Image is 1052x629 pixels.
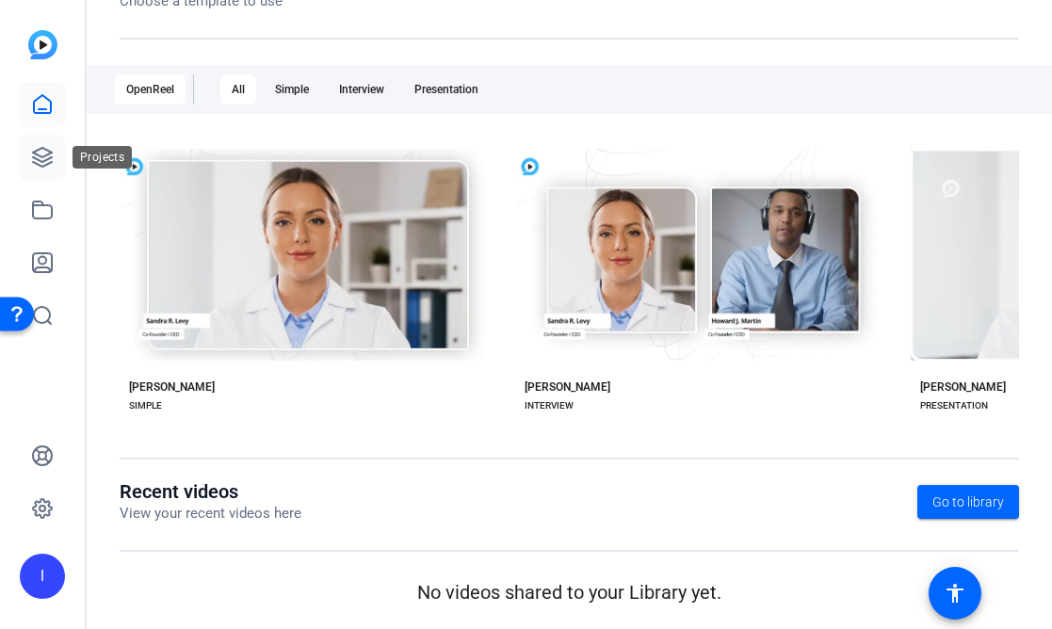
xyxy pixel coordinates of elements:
div: OpenReel [115,74,186,105]
div: Projects [73,146,132,169]
h1: Recent videos [120,480,301,503]
div: All [220,74,256,105]
div: Simple [264,74,320,105]
p: No videos shared to your Library yet. [120,578,1019,606]
div: [PERSON_NAME] [920,379,1006,395]
div: [PERSON_NAME] [525,379,610,395]
div: [PERSON_NAME] [129,379,215,395]
a: Go to library [917,485,1019,519]
mat-icon: accessibility [944,582,966,605]
div: I [20,554,65,599]
p: View your recent videos here [120,503,301,524]
div: SIMPLE [129,398,162,413]
div: PRESENTATION [920,398,988,413]
div: INTERVIEW [525,398,574,413]
div: Presentation [403,74,490,105]
img: blue-gradient.svg [28,30,57,59]
div: Interview [328,74,396,105]
span: Go to library [932,492,1004,512]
